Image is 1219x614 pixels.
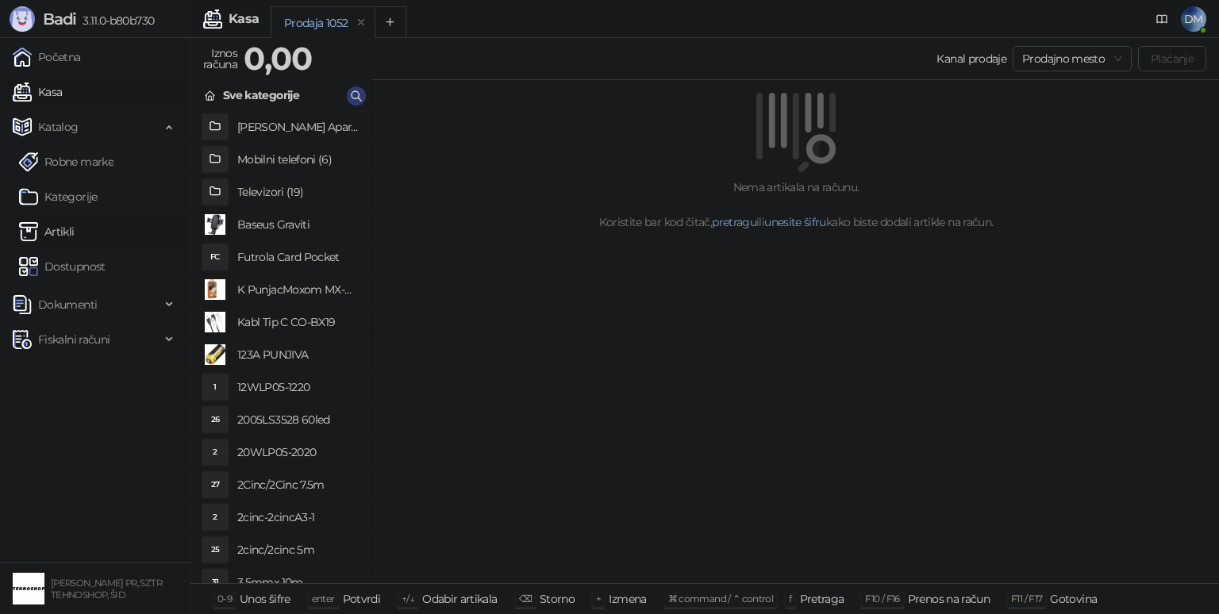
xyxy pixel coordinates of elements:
span: f [789,593,791,604]
img: Logo [10,6,35,32]
h4: 2005LS3528 60led [237,407,360,432]
div: 31 [202,570,228,595]
span: ⌘ command / ⌃ control [668,593,774,604]
span: Prodajno mesto [1022,47,1122,71]
div: Izmena [609,589,646,609]
img: Slika [202,212,228,237]
div: Pretraga [800,589,844,609]
span: 3.11.0-b80b730 [76,13,154,28]
div: FC [202,244,228,270]
div: Gotovina [1050,589,1097,609]
strong: 0,00 [244,39,312,78]
div: Kasa [229,13,259,25]
div: grid [191,111,372,583]
small: [PERSON_NAME] PR, SZTR TEHNOSHOP, ŠID [51,578,162,601]
div: 2 [202,439,228,465]
h4: K PunjacMoxom MX-HC25 PD 20W [237,277,360,302]
img: Artikli [19,222,38,241]
a: Dostupnost [19,251,106,282]
img: 64x64-companyLogo-68805acf-9e22-4a20-bcb3-9756868d3d19.jpeg [13,573,44,604]
button: remove [351,16,371,29]
a: Početna [13,41,81,73]
span: F10 / F16 [865,593,899,604]
span: ↑/↓ [402,593,414,604]
button: Plaćanje [1138,46,1206,71]
h4: Baseus Graviti [237,212,360,237]
h4: 2cinc/2cinc 5m [237,537,360,562]
a: Dokumentacija [1149,6,1175,32]
h4: 2Cinc/2Cinc 7.5m [237,472,360,497]
div: 27 [202,472,228,497]
a: Robne marke [19,146,113,178]
h4: 12WLP05-1220 [237,374,360,400]
div: 25 [202,537,228,562]
span: ⌫ [519,593,532,604]
a: pretragu [712,215,756,229]
h4: 123A PUNJIVA [237,342,360,367]
div: Unos šifre [240,589,290,609]
h4: 20WLP05-2020 [237,439,360,465]
span: Fiskalni računi [38,324,110,355]
button: Add tab [375,6,406,38]
span: F11 / F17 [1011,593,1042,604]
a: ArtikliArtikli [19,216,75,248]
h4: Televizori (19) [237,179,360,205]
div: 26 [202,407,228,432]
span: Dokumenti [38,289,97,320]
h4: Kabl Tip C CO-BX19 [237,309,360,335]
h4: Mobilni telefoni (6) [237,147,360,172]
img: Slika [202,277,228,302]
div: 2 [202,505,228,530]
a: unesite šifru [764,215,826,229]
a: Kategorije [19,181,98,213]
a: Kasa [13,76,62,108]
span: enter [312,593,335,604]
div: Potvrdi [343,589,381,609]
h4: [PERSON_NAME] Aparati (2) [237,114,360,140]
div: 1 [202,374,228,400]
div: Kanal prodaje [936,50,1006,67]
div: Storno [540,589,575,609]
h4: 2cinc-2cincA3-1 [237,505,360,530]
span: Badi [43,10,76,29]
div: Prodaja 1052 [284,14,348,32]
h4: Futrola Card Pocket [237,244,360,270]
span: 0-9 [217,593,232,604]
img: Slika [202,309,228,335]
div: Sve kategorije [223,86,299,104]
div: Iznos računa [200,43,240,75]
div: Nema artikala na računu. Koristite bar kod čitač, ili kako biste dodali artikle na račun. [392,178,1200,231]
span: DM [1181,6,1206,32]
div: Prenos na račun [908,589,990,609]
span: + [596,593,601,604]
h4: 3.5mmx 10m [237,570,360,595]
img: Slika [202,342,228,367]
div: Odabir artikala [422,589,497,609]
span: Katalog [38,111,79,143]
